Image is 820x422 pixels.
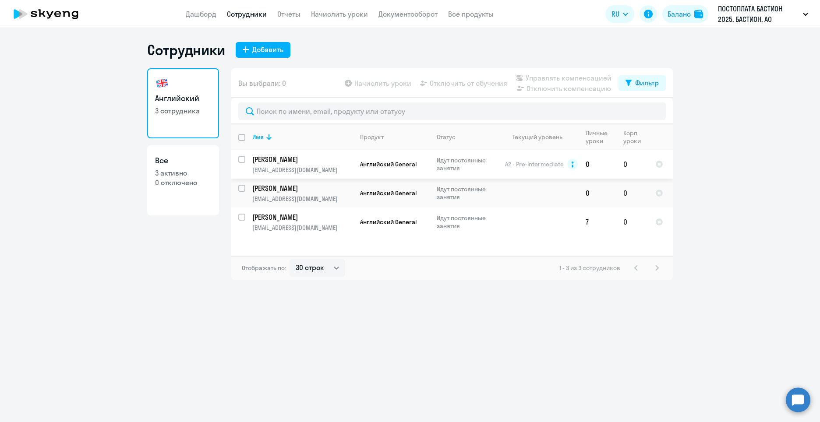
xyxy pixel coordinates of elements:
[448,10,494,18] a: Все продукты
[662,5,708,23] button: Балансbalance
[242,264,286,272] span: Отображать по:
[147,68,219,138] a: Английский3 сотрудника
[437,156,497,172] p: Идут постоянные занятия
[155,178,211,187] p: 0 отключено
[360,133,429,141] div: Продукт
[437,133,497,141] div: Статус
[504,133,578,141] div: Текущий уровень
[579,179,616,207] td: 0
[586,129,616,145] div: Личные уроки
[360,218,417,226] span: Английский General
[623,129,648,145] div: Корп. уроки
[360,160,417,168] span: Английский General
[586,129,610,145] div: Личные уроки
[238,102,666,120] input: Поиск по имени, email, продукту или статусу
[252,195,353,203] p: [EMAIL_ADDRESS][DOMAIN_NAME]
[155,155,211,166] h3: Все
[378,10,438,18] a: Документооборот
[252,133,264,141] div: Имя
[277,10,300,18] a: Отчеты
[227,10,267,18] a: Сотрудники
[619,75,666,91] button: Фильтр
[694,10,703,18] img: balance
[668,9,691,19] div: Баланс
[252,133,353,141] div: Имя
[252,212,353,222] a: [PERSON_NAME]
[616,207,648,236] td: 0
[559,264,620,272] span: 1 - 3 из 3 сотрудников
[252,155,353,164] a: [PERSON_NAME]
[718,4,799,25] p: ПОСТОПЛАТА БАСТИОН 2025, БАСТИОН, АО
[579,207,616,236] td: 7
[437,133,456,141] div: Статус
[512,133,562,141] div: Текущий уровень
[252,44,283,55] div: Добавить
[236,42,290,58] button: Добавить
[623,129,642,145] div: Корп. уроки
[635,77,659,88] div: Фильтр
[605,5,634,23] button: RU
[616,150,648,179] td: 0
[147,41,225,59] h1: Сотрудники
[252,183,351,193] p: [PERSON_NAME]
[579,150,616,179] td: 0
[437,214,497,230] p: Идут постоянные занятия
[155,93,211,104] h3: Английский
[147,145,219,215] a: Все3 активно0 отключено
[252,224,353,232] p: [EMAIL_ADDRESS][DOMAIN_NAME]
[437,185,497,201] p: Идут постоянные занятия
[360,133,384,141] div: Продукт
[505,160,564,168] span: A2 - Pre-Intermediate
[155,168,211,178] p: 3 активно
[360,189,417,197] span: Английский General
[155,106,211,116] p: 3 сотрудника
[611,9,619,19] span: RU
[252,166,353,174] p: [EMAIL_ADDRESS][DOMAIN_NAME]
[186,10,216,18] a: Дашборд
[616,179,648,207] td: 0
[155,76,169,90] img: english
[238,78,286,88] span: Вы выбрали: 0
[311,10,368,18] a: Начислить уроки
[252,155,351,164] p: [PERSON_NAME]
[252,212,351,222] p: [PERSON_NAME]
[714,4,813,25] button: ПОСТОПЛАТА БАСТИОН 2025, БАСТИОН, АО
[252,183,353,193] a: [PERSON_NAME]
